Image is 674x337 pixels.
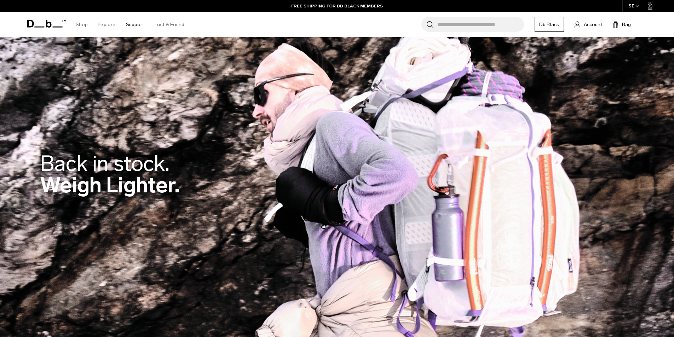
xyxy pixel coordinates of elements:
span: Bag [622,21,631,28]
h2: Weigh Lighter. [40,153,180,196]
a: Db Black [535,17,564,32]
a: Support [126,12,144,37]
a: Shop [76,12,88,37]
span: Account [584,21,602,28]
span: Back in stock. [40,151,169,176]
a: Explore [98,12,115,37]
nav: Main Navigation [70,12,190,37]
button: Bag [613,20,631,29]
a: Account [575,20,602,29]
a: Lost & Found [155,12,184,37]
a: FREE SHIPPING FOR DB BLACK MEMBERS [291,3,383,9]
